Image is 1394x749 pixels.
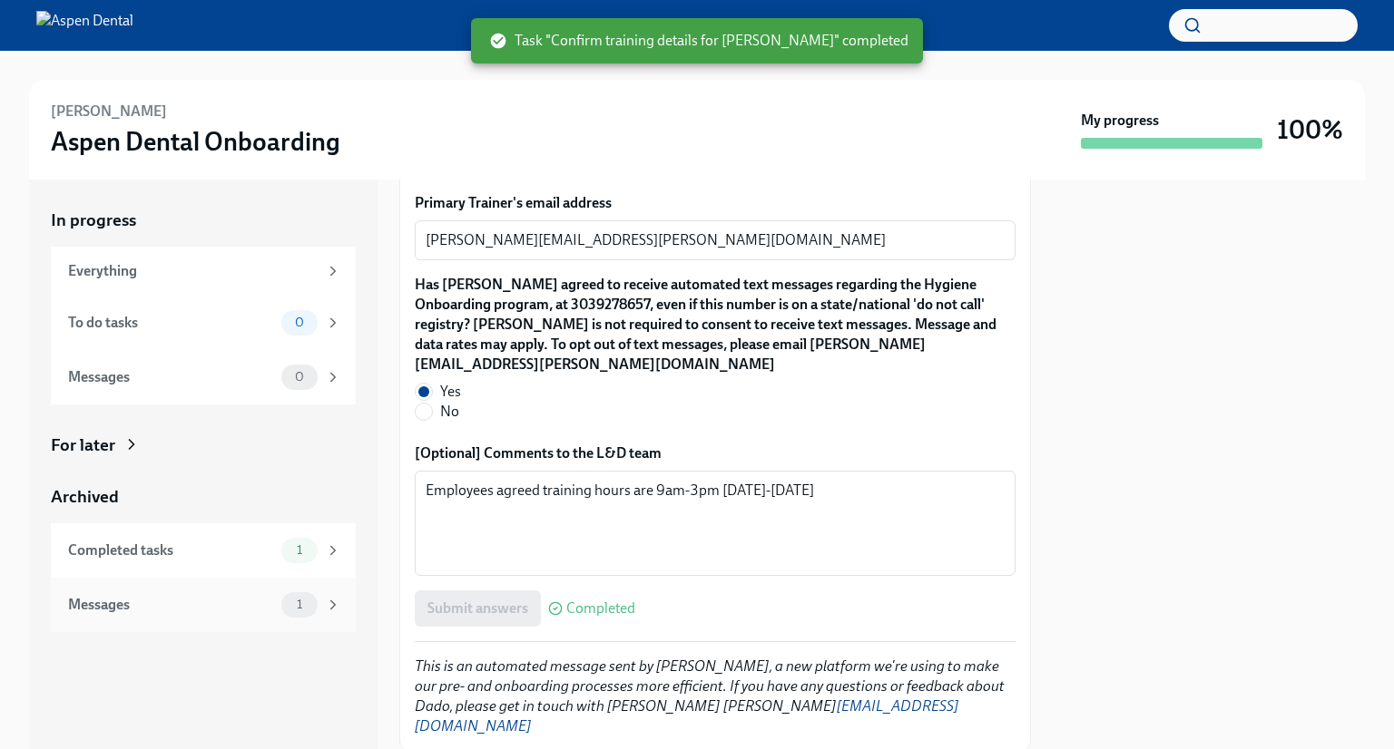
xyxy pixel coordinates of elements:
a: To do tasks0 [51,296,356,350]
em: This is an automated message sent by [PERSON_NAME], a new platform we're using to make our pre- a... [415,657,1005,734]
span: Task "Confirm training details for [PERSON_NAME]" completed [489,31,908,51]
div: Messages [68,595,274,615]
a: Everything [51,247,356,296]
span: No [440,402,459,422]
img: Aspen Dental [36,11,133,40]
label: [Optional] Comments to the L&D team [415,443,1016,463]
div: Everything [68,261,318,281]
label: Primary Trainer's email address [415,193,1016,213]
label: Has [PERSON_NAME] agreed to receive automated text messages regarding the Hygiene Onboarding prog... [415,275,1016,374]
span: 1 [286,543,313,557]
a: Completed tasks1 [51,523,356,578]
strong: My progress [1081,111,1159,131]
a: For later [51,433,356,457]
textarea: Employees agreed training hours are 9am-3pm [DATE]-[DATE] [426,480,1005,567]
div: Messages [68,367,274,387]
h3: Aspen Dental Onboarding [51,125,340,158]
span: Yes [440,382,461,402]
a: Messages0 [51,350,356,404]
span: Completed [566,601,635,616]
h3: 100% [1277,113,1343,146]
h6: [PERSON_NAME] [51,102,167,122]
div: Completed tasks [68,540,274,560]
div: For later [51,433,115,457]
a: Messages1 [51,578,356,632]
div: To do tasks [68,313,274,333]
textarea: [PERSON_NAME][EMAIL_ADDRESS][PERSON_NAME][DOMAIN_NAME] [426,229,1005,251]
span: 0 [284,370,315,384]
a: In progress [51,209,356,232]
span: 0 [284,316,315,329]
span: 1 [286,598,313,611]
a: Archived [51,485,356,509]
